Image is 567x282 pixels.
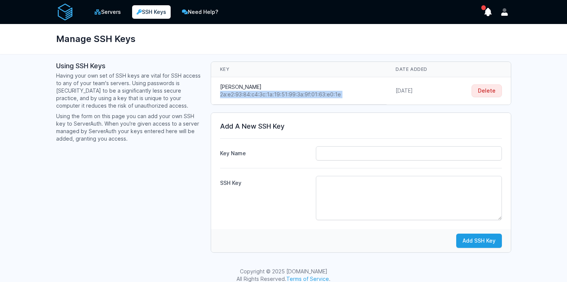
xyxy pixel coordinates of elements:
[220,83,378,91] div: [PERSON_NAME]
[56,3,74,21] img: serverAuth logo
[220,176,310,187] label: SSH Key
[498,5,511,19] button: User menu
[220,122,502,131] h3: Add A New SSH Key
[211,62,387,77] th: Key
[89,4,126,19] a: Servers
[472,84,502,97] button: Delete
[481,5,486,10] span: has unread notifications
[56,72,202,109] p: Having your own set of SSH keys are vital for SSH access to any of your team's servers. Using pas...
[456,234,502,248] button: Add SSH Key
[177,4,223,19] a: Need Help?
[56,61,202,70] h3: Using SSH Keys
[220,91,378,98] div: 2a:e2:93:84:c4:3c:1a:19:51:99:3a:9f:01:63:e0:1e
[481,5,495,19] button: show notifications
[286,276,329,282] a: Terms of Service
[220,147,310,157] label: Key Name
[387,77,449,105] td: [DATE]
[387,62,449,77] th: Date Added
[56,112,202,142] p: Using the form on this page you can add your own SSH key to ServerAuth. When you're given access ...
[56,30,135,48] h1: Manage SSH Keys
[132,5,171,19] a: SSH Keys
